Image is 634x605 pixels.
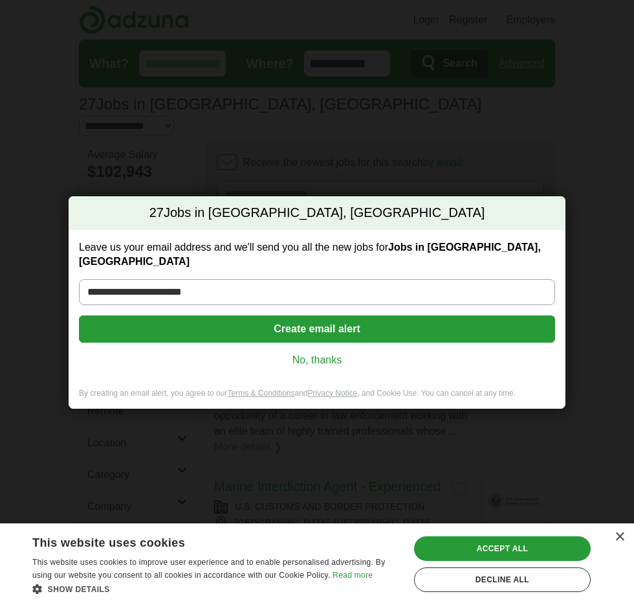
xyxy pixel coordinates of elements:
span: Show details [48,585,110,594]
a: Read more, opens a new window [333,571,373,580]
a: No, thanks [89,353,545,367]
h2: Jobs in [GEOGRAPHIC_DATA], [GEOGRAPHIC_DATA] [69,196,565,230]
div: This website uses cookies [32,531,366,551]
div: Close [615,532,624,542]
a: Terms & Conditions [227,389,294,398]
div: By creating an email alert, you agree to our and , and Cookie Use. You can cancel at any time. [69,388,565,409]
label: Leave us your email address and we'll send you all the new jobs for [79,240,555,269]
strong: Jobs in [GEOGRAPHIC_DATA], [GEOGRAPHIC_DATA] [79,242,541,267]
span: This website uses cookies to improve user experience and to enable personalised advertising. By u... [32,558,385,580]
button: Create email alert [79,315,555,343]
span: 27 [149,204,164,222]
div: Show details [32,582,399,595]
div: Accept all [414,536,591,561]
a: Privacy Notice [308,389,358,398]
div: Decline all [414,567,591,592]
